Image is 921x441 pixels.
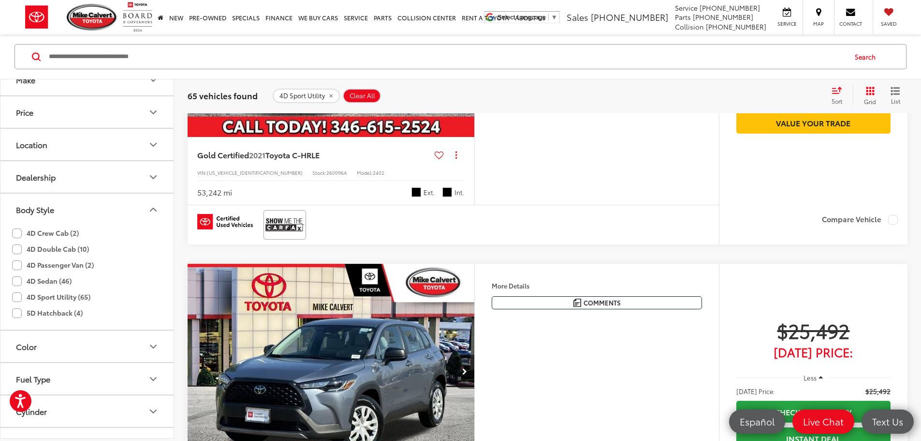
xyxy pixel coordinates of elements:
span: Parts [675,12,691,22]
span: Grid [864,97,876,106]
div: Make [16,75,35,84]
span: Sales [567,11,588,23]
span: LE [311,149,320,160]
a: Check Availability [736,401,891,423]
button: ColorColor [0,331,175,362]
label: 4D Passenger Van (2) [12,257,94,273]
a: Value Your Trade [736,112,891,134]
input: Search by Make, Model, or Keyword [48,45,846,68]
span: Service [675,3,698,13]
div: Color [147,341,159,352]
span: VIN: [197,169,207,176]
button: Body StyleBody Style [0,194,175,225]
span: [PHONE_NUMBER] [693,12,753,22]
span: Ext. [424,188,435,197]
div: Dealership [16,172,56,182]
a: Live Chat [792,410,854,434]
label: 4D Double Cab (10) [12,241,89,257]
button: Next image [455,355,474,389]
button: Search [846,45,890,69]
span: [DATE] Price: [736,386,775,396]
div: Dealership [147,171,159,183]
span: Int. [454,188,465,197]
span: 2021 [249,149,265,160]
div: Body Style [16,205,54,214]
span: [PHONE_NUMBER] [700,3,760,13]
span: Sort [832,97,842,105]
h4: More Details [492,282,702,289]
span: ▼ [551,14,557,21]
label: 4D Sedan (46) [12,273,72,289]
span: 65 vehicles found [188,90,258,101]
img: Mike Calvert Toyota [67,4,118,30]
div: Make [147,74,159,86]
span: Map [808,20,829,27]
span: Contact [839,20,862,27]
span: List [891,97,900,105]
div: Body Style [147,204,159,215]
span: Clear All [350,92,375,100]
button: List View [883,86,907,106]
label: Compare Vehicle [822,215,898,225]
span: Stock: [312,169,326,176]
label: 4D Sport Utility (65) [12,289,90,305]
button: MakeMake [0,64,175,95]
div: Fuel Type [16,374,50,383]
div: Location [147,139,159,151]
span: [US_VEHICLE_IDENTIFICATION_NUMBER] [207,169,303,176]
span: Gold Certified [197,149,249,160]
span: Español [735,415,779,427]
span: 4D Sport Utility [279,92,325,100]
div: Price [147,106,159,118]
div: Cylinder [147,406,159,417]
button: Clear All [343,89,381,103]
button: Less [799,369,828,386]
span: Saved [878,20,899,27]
span: Black Sand Pearl [411,187,421,197]
span: Comments [584,298,621,307]
span: Toyota C-HR [265,149,311,160]
button: Comments [492,296,702,309]
span: Less [804,373,817,382]
button: Grid View [853,86,883,106]
span: ​ [548,14,549,21]
div: Fuel Type [147,373,159,385]
a: Gold Certified2021Toyota C-HRLE [197,150,431,160]
div: Price [16,107,33,117]
button: PricePrice [0,96,175,128]
label: 4D Crew Cab (2) [12,225,79,241]
span: [PHONE_NUMBER] [591,11,668,23]
span: [PHONE_NUMBER] [706,22,766,31]
span: Black [442,187,452,197]
span: 2402 [373,169,384,176]
button: Select sort value [827,86,853,106]
label: 5D Hatchback (4) [12,305,83,321]
span: [DATE] Price: [736,347,891,357]
span: 260096A [326,169,347,176]
a: Español [729,410,785,434]
span: Service [776,20,798,27]
span: Text Us [867,415,908,427]
button: Fuel TypeFuel Type [0,363,175,395]
span: Live Chat [798,415,848,427]
button: LocationLocation [0,129,175,160]
img: Comments [573,299,581,307]
div: Color [16,342,37,351]
span: $25,492 [865,386,891,396]
img: View CARFAX report [265,212,304,238]
img: Toyota Certified Used Vehicles [197,214,253,229]
button: Actions [448,147,465,164]
span: Collision [675,22,704,31]
button: CylinderCylinder [0,395,175,427]
div: 53,242 mi [197,187,232,198]
span: $25,492 [736,318,891,342]
button: DealershipDealership [0,161,175,193]
div: Cylinder [16,407,47,416]
button: remove 4D%20Sport%20Utility [273,89,340,103]
span: Model: [357,169,373,176]
div: Location [16,140,47,149]
a: Text Us [862,410,914,434]
span: dropdown dots [455,151,457,159]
